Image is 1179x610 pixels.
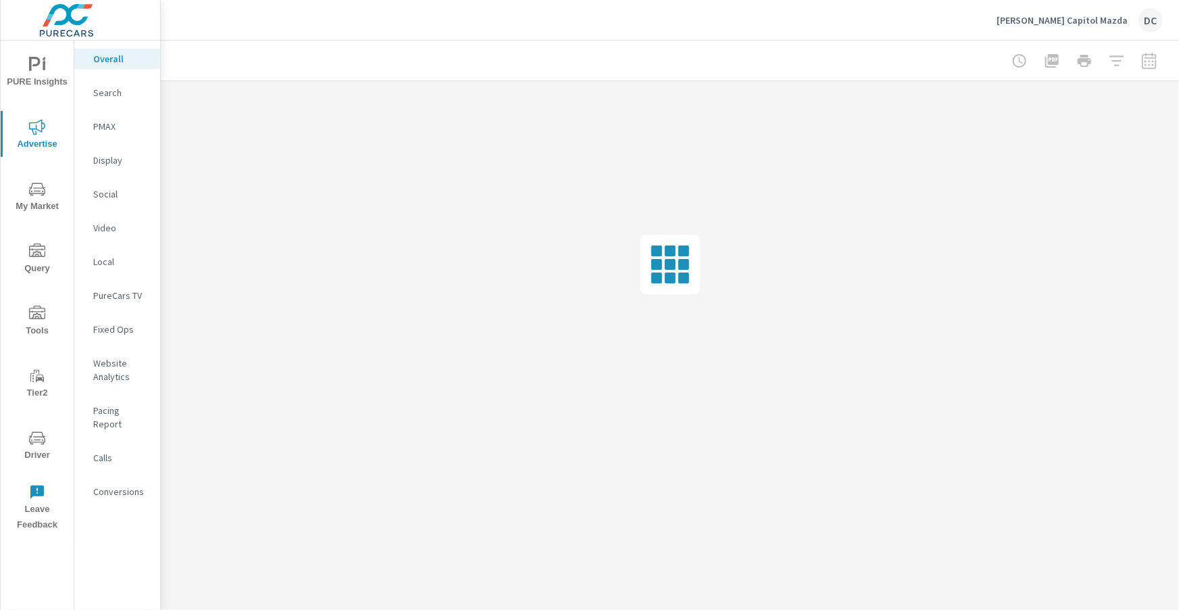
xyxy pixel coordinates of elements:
div: Local [74,252,160,272]
p: Overall [93,52,149,66]
span: Query [5,243,70,277]
p: Display [93,154,149,167]
div: Overall [74,49,160,69]
p: Calls [93,451,149,465]
span: Driver [5,430,70,463]
p: Conversions [93,485,149,498]
p: [PERSON_NAME] Capitol Mazda [997,14,1128,26]
div: Social [74,184,160,204]
div: Video [74,218,160,238]
div: DC [1138,8,1163,32]
p: PureCars TV [93,289,149,302]
p: Fixed Ops [93,323,149,336]
span: Tier2 [5,368,70,401]
div: Pacing Report [74,400,160,434]
div: PureCars TV [74,285,160,306]
span: Advertise [5,119,70,152]
div: Website Analytics [74,353,160,387]
p: Local [93,255,149,268]
p: Video [93,221,149,235]
div: PMAX [74,116,160,137]
div: Calls [74,448,160,468]
p: Social [93,187,149,201]
p: Pacing Report [93,404,149,431]
p: Website Analytics [93,356,149,383]
div: Conversions [74,482,160,502]
p: PMAX [93,120,149,133]
div: Fixed Ops [74,319,160,339]
span: Leave Feedback [5,484,70,533]
span: Tools [5,306,70,339]
div: Display [74,150,160,170]
div: nav menu [1,41,74,538]
span: My Market [5,181,70,214]
p: Search [93,86,149,99]
div: Search [74,83,160,103]
span: PURE Insights [5,57,70,90]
